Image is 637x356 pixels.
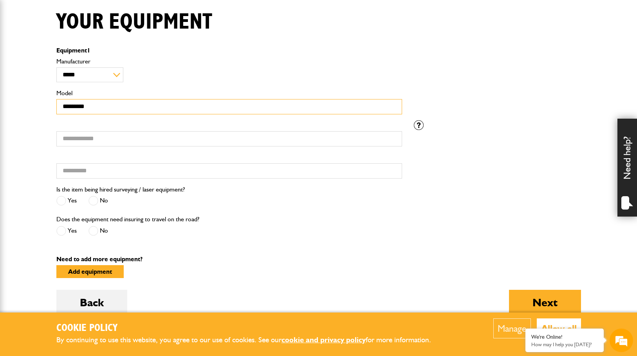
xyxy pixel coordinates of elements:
[10,96,143,113] input: Enter your email address
[88,196,108,206] label: No
[10,72,143,90] input: Enter your last name
[282,335,366,344] a: cookie and privacy policy
[13,43,33,54] img: d_20077148190_company_1631870298795_20077148190
[56,90,402,96] label: Model
[56,226,77,236] label: Yes
[531,342,598,347] p: How may I help you today?
[56,290,127,315] button: Back
[56,9,212,35] h1: Your equipment
[88,226,108,236] label: No
[56,58,402,65] label: Manufacturer
[617,119,637,217] div: Need help?
[41,44,132,54] div: Chat with us now
[106,241,142,252] em: Start Chat
[10,142,143,235] textarea: Type your message and hit 'Enter'
[56,265,124,278] button: Add equipment
[87,47,90,54] span: 1
[56,47,402,54] p: Equipment
[56,186,185,193] label: Is the item being hired surveying / laser equipment?
[56,334,444,346] p: By continuing to use this website, you agree to our use of cookies. See our for more information.
[128,4,147,23] div: Minimize live chat window
[493,318,531,338] button: Manage
[56,216,199,222] label: Does the equipment need insuring to travel on the road?
[56,256,581,262] p: Need to add more equipment?
[10,119,143,136] input: Enter your phone number
[509,290,581,315] button: Next
[531,334,598,340] div: We're Online!
[56,322,444,334] h2: Cookie Policy
[56,196,77,206] label: Yes
[537,318,581,338] button: Allow all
